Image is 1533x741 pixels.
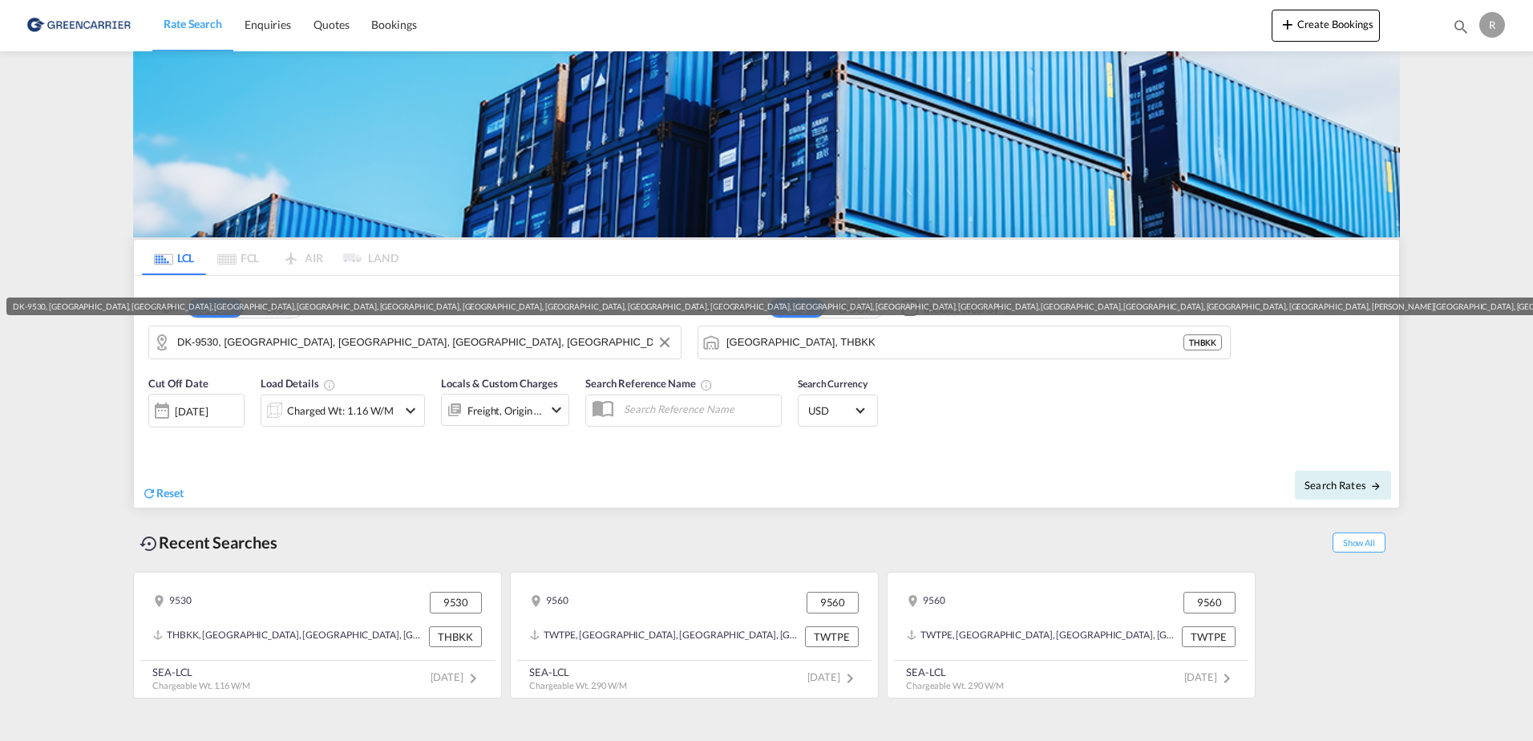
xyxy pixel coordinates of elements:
[726,330,1183,354] input: Search by Port
[153,626,425,647] div: THBKK, Bangkok, Thailand, South East Asia, Asia Pacific
[261,395,425,427] div: Charged Wt: 1.16 W/Micon-chevron-down
[133,524,284,561] div: Recent Searches
[1183,334,1222,350] div: THBKK
[1272,10,1380,42] button: icon-plus 400-fgCreate Bookings
[156,486,184,500] span: Reset
[1370,480,1381,492] md-icon: icon-arrow-right
[153,592,192,613] div: 9530
[1333,532,1385,553] span: Show All
[142,240,206,275] md-tab-item: LCL
[148,394,245,427] div: [DATE]
[887,572,1256,698] recent-search-card: 9560 9560TWTPE, [GEOGRAPHIC_DATA], [GEOGRAPHIC_DATA], [GEOGRAPHIC_DATA], [GEOGRAPHIC_DATA] & [GEO...
[906,680,1004,690] span: Chargeable Wt. 2.90 W/M
[441,394,569,426] div: Freight Origin Destinationicon-chevron-down
[907,592,945,613] div: 9560
[140,534,159,553] md-icon: icon-backup-restore
[430,592,482,613] div: 9530
[840,669,860,688] md-icon: icon-chevron-right
[142,485,184,503] div: icon-refreshReset
[441,377,558,390] span: Locals & Custom Charges
[808,403,853,418] span: USD
[175,404,208,419] div: [DATE]
[653,330,677,354] button: Clear Input
[142,486,156,500] md-icon: icon-refresh
[547,400,566,419] md-icon: icon-chevron-down
[1452,18,1470,35] md-icon: icon-magnify
[1217,669,1236,688] md-icon: icon-chevron-right
[529,680,627,690] span: Chargeable Wt. 2.90 W/M
[245,18,291,31] span: Enquiries
[1479,12,1505,38] div: R
[585,377,713,390] span: Search Reference Name
[805,626,859,647] div: TWTPE
[134,276,1399,508] div: Origin DOOR CFS DK-9530, Albæk, Borup, Buderupholm, Ellidshoej, Estrup, Floee, Gravlev, Guldbæk, ...
[152,665,250,679] div: SEA-LCL
[152,680,250,690] span: Chargeable Wt. 1.16 W/M
[177,330,673,354] input: Search by Door
[431,670,483,683] span: [DATE]
[149,326,681,358] md-input-container: DK-9530, Albæk, Borup, Buderupholm, Ellidshoej, Estrup, Floee, Gravlev, Guldbæk, Hæsum, Harrild, ...
[133,572,502,698] recent-search-card: 9530 9530THBKK, [GEOGRAPHIC_DATA], [GEOGRAPHIC_DATA], [GEOGRAPHIC_DATA], [GEOGRAPHIC_DATA] THBKKS...
[429,626,482,647] div: THBKK
[148,426,160,447] md-datepicker: Select
[467,399,543,422] div: Freight Origin Destination
[807,670,860,683] span: [DATE]
[401,401,420,420] md-icon: icon-chevron-down
[313,18,349,31] span: Quotes
[906,665,1004,679] div: SEA-LCL
[1184,670,1236,683] span: [DATE]
[463,669,483,688] md-icon: icon-chevron-right
[1304,479,1381,492] span: Search Rates
[261,377,336,390] span: Load Details
[287,399,394,422] div: Charged Wt: 1.16 W/M
[1183,592,1236,613] div: 9560
[807,399,869,422] md-select: Select Currency: $ USDUnited States Dollar
[530,592,568,613] div: 9560
[133,51,1400,237] img: GreenCarrierFCL_LCL.png
[1452,18,1470,42] div: icon-magnify
[698,326,1230,358] md-input-container: Bangkok, THBKK
[323,379,336,391] md-icon: Chargeable Weight
[798,378,868,390] span: Search Currency
[807,592,859,613] div: 9560
[1295,471,1391,500] button: Search Ratesicon-arrow-right
[24,7,132,43] img: b0b18ec08afe11efb1d4932555f5f09d.png
[510,572,879,698] recent-search-card: 9560 9560TWTPE, [GEOGRAPHIC_DATA], [GEOGRAPHIC_DATA], [GEOGRAPHIC_DATA], [GEOGRAPHIC_DATA] & [GEO...
[902,300,999,317] md-checkbox: Checkbox No Ink
[1182,626,1236,647] div: TWTPE
[530,626,801,647] div: TWTPE, Taipei, Taiwan, Province of China, Greater China & Far East Asia, Asia Pacific
[1278,14,1297,34] md-icon: icon-plus 400-fg
[616,397,781,421] input: Search Reference Name
[142,240,398,275] md-pagination-wrapper: Use the left and right arrow keys to navigate between tabs
[529,665,627,679] div: SEA-LCL
[371,18,416,31] span: Bookings
[164,17,222,30] span: Rate Search
[148,377,208,390] span: Cut Off Date
[700,379,713,391] md-icon: Your search will be saved by the below given name
[907,626,1178,647] div: TWTPE, Taipei, Taiwan, Province of China, Greater China & Far East Asia, Asia Pacific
